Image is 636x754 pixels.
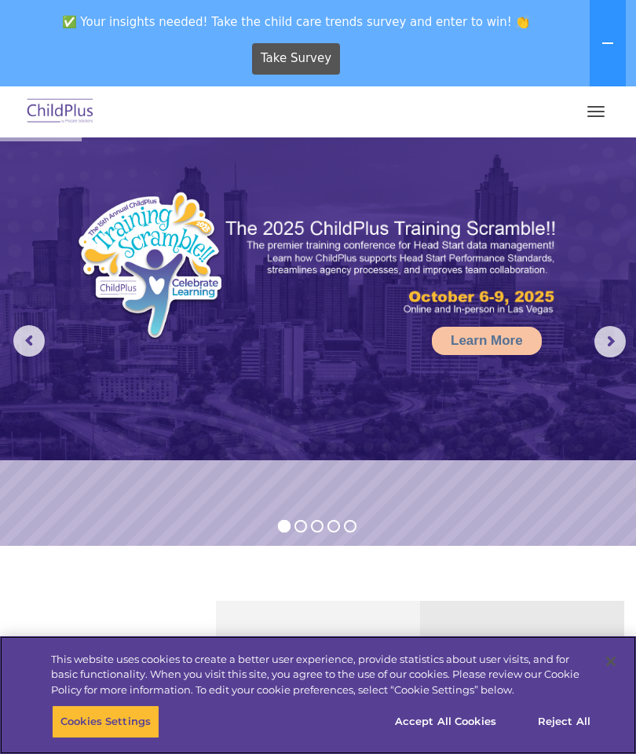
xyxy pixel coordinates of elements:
[52,705,159,738] button: Cookies Settings
[386,705,505,738] button: Accept All Cookies
[51,652,592,698] div: This website uses cookies to create a better user experience, provide statistics about user visit...
[432,327,542,355] a: Learn More
[261,45,331,72] span: Take Survey
[515,705,613,738] button: Reject All
[24,93,97,130] img: ChildPlus by Procare Solutions
[594,644,628,679] button: Close
[252,43,341,75] a: Take Survey
[6,6,587,37] span: ✅ Your insights needed! Take the child care trends survey and enter to win! 👏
